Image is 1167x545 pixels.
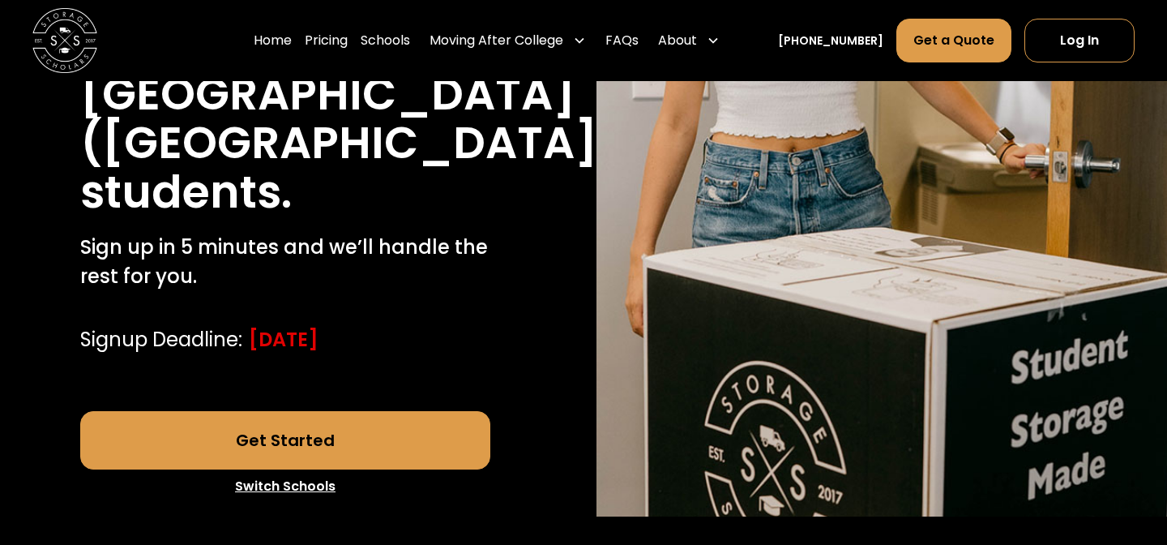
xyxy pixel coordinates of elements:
[80,168,292,217] h1: students.
[896,19,1011,62] a: Get a Quote
[80,470,491,504] a: Switch Schools
[430,31,563,50] div: Moving After College
[1024,19,1135,62] a: Log In
[605,18,639,63] a: FAQs
[658,31,697,50] div: About
[80,233,491,291] p: Sign up in 5 minutes and we’ll handle the rest for you.
[80,411,491,470] a: Get Started
[778,32,883,49] a: [PHONE_NUMBER]
[423,18,592,63] div: Moving After College
[249,325,318,354] div: [DATE]
[80,325,242,354] div: Signup Deadline:
[652,18,726,63] div: About
[305,18,348,63] a: Pricing
[254,18,292,63] a: Home
[361,18,410,63] a: Schools
[32,8,97,73] img: Storage Scholars main logo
